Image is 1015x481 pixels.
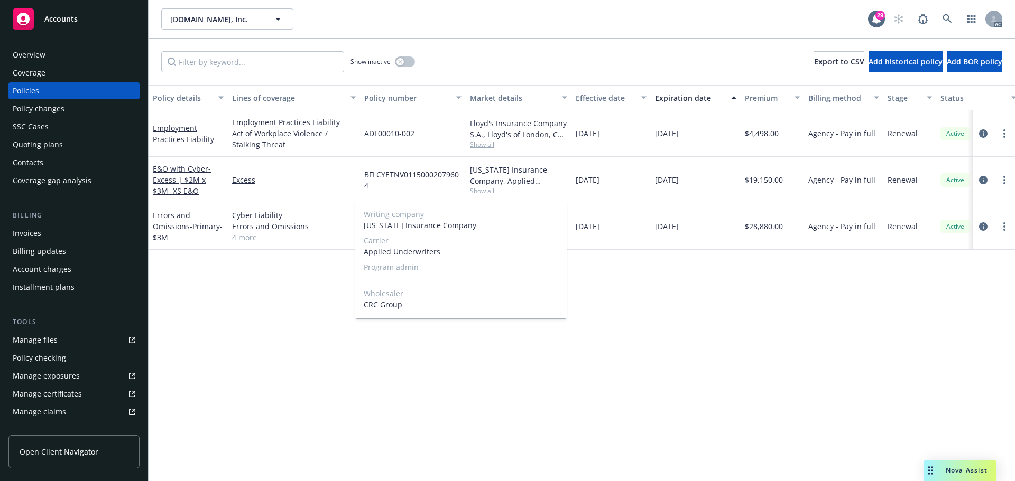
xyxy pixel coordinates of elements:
span: [DOMAIN_NAME], Inc. [170,14,262,25]
span: CRC Group [364,299,558,310]
a: Policies [8,82,140,99]
div: Policy changes [13,100,64,117]
span: $4,498.00 [745,128,779,139]
a: circleInformation [977,220,990,233]
button: Expiration date [651,85,741,110]
div: Manage exposures [13,367,80,384]
span: [DATE] [655,128,679,139]
a: Report a Bug [912,8,934,30]
div: Coverage gap analysis [13,172,91,189]
button: Lines of coverage [228,85,360,110]
div: Expiration date [655,92,725,103]
div: [US_STATE] Insurance Company, Applied Underwriters, CRC Group [470,164,567,186]
span: [DATE] [576,174,599,185]
div: Coverage [13,64,45,81]
span: $19,150.00 [745,174,783,185]
span: Active [945,175,966,185]
div: Invoices [13,225,41,242]
a: Manage files [8,332,140,348]
span: Show inactive [350,57,391,66]
span: ADL00010-002 [364,128,414,139]
div: Quoting plans [13,136,63,153]
button: Policy number [360,85,466,110]
a: Errors and Omissions [153,210,223,242]
a: Coverage [8,64,140,81]
div: Stage [888,92,920,103]
div: Policy details [153,92,212,103]
a: Coverage gap analysis [8,172,140,189]
span: Open Client Navigator [20,446,98,457]
a: Cyber Liability [232,210,356,221]
a: Billing updates [8,243,140,260]
a: circleInformation [977,127,990,140]
div: Manage files [13,332,58,348]
div: Lines of coverage [232,92,344,103]
a: Act of Workplace Violence / Stalking Threat [232,128,356,150]
div: Overview [13,46,45,63]
a: Errors and Omissions [232,221,356,232]
button: Add BOR policy [947,51,1002,72]
span: Agency - Pay in full [808,174,875,185]
span: Export to CSV [814,56,864,67]
div: Policy number [364,92,450,103]
span: Show all [470,186,567,195]
a: Account charges [8,261,140,278]
button: Market details [466,85,571,110]
span: [DATE] [576,128,599,139]
div: Billing [8,210,140,221]
div: Manage BORs [13,421,62,438]
span: Add historical policy [869,56,943,67]
a: Employment Practices Liability [232,117,356,128]
button: Policy details [149,85,228,110]
div: Tools [8,317,140,327]
span: $28,880.00 [745,221,783,232]
button: Billing method [804,85,883,110]
input: Filter by keyword... [161,51,344,72]
div: Installment plans [13,279,75,296]
a: Policy changes [8,100,140,117]
div: Contacts [13,154,43,171]
div: Manage claims [13,403,66,420]
span: Program admin [364,261,558,272]
span: [DATE] [576,221,599,232]
button: Premium [741,85,804,110]
div: Premium [745,92,788,103]
a: Policy checking [8,350,140,366]
a: more [998,127,1011,140]
span: Show all [470,140,567,149]
button: [DOMAIN_NAME], Inc. [161,8,293,30]
a: Overview [8,46,140,63]
span: [DATE] [655,221,679,232]
a: more [998,174,1011,186]
span: - [364,272,558,284]
span: Agency - Pay in full [808,221,875,232]
a: Excess [232,174,356,185]
div: Drag to move [924,460,937,481]
span: Active [945,222,966,231]
a: Quoting plans [8,136,140,153]
span: [US_STATE] Insurance Company [364,220,558,231]
a: circleInformation [977,174,990,186]
span: Carrier [364,235,558,246]
span: Active [945,129,966,138]
a: Invoices [8,225,140,242]
div: Account charges [13,261,71,278]
a: Switch app [961,8,982,30]
div: 29 [875,11,885,20]
span: Agency - Pay in full [808,128,875,139]
button: Nova Assist [924,460,996,481]
div: Billing method [808,92,868,103]
span: Writing company [364,209,558,220]
a: E&O with Cyber [153,164,211,196]
span: BFLCYETNV01150002079604 [364,169,462,191]
a: Employment Practices Liability [153,123,214,144]
button: Add historical policy [869,51,943,72]
div: Billing updates [13,243,66,260]
span: Renewal [888,221,918,232]
a: Manage exposures [8,367,140,384]
span: Renewal [888,174,918,185]
a: Contacts [8,154,140,171]
div: Lloyd's Insurance Company S.A., Lloyd's of London, CRC Group [470,118,567,140]
span: Wholesaler [364,288,558,299]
